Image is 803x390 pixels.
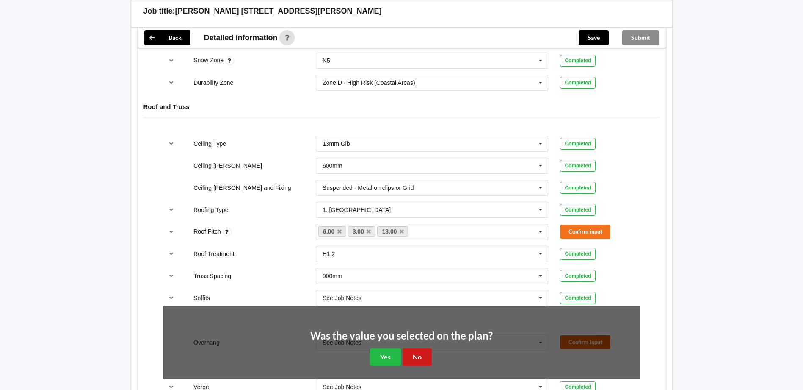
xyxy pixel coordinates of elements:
[560,270,596,282] div: Completed
[323,384,361,390] div: See Job Notes
[318,226,346,237] a: 6.00
[323,207,391,213] div: 1. [GEOGRAPHIC_DATA]
[323,58,330,64] div: N5
[204,34,278,42] span: Detailed information
[193,184,291,191] label: Ceiling [PERSON_NAME] and Fixing
[193,206,228,213] label: Roofing Type
[560,292,596,304] div: Completed
[163,290,179,306] button: reference-toggle
[560,55,596,67] div: Completed
[323,141,350,147] div: 13mm Gib
[163,53,179,68] button: reference-toggle
[193,228,222,235] label: Roof Pitch
[348,226,376,237] a: 3.00
[323,163,342,169] div: 600mm
[175,6,382,16] h3: [PERSON_NAME] [STREET_ADDRESS][PERSON_NAME]
[163,268,179,284] button: reference-toggle
[193,57,225,64] label: Snow Zone
[143,103,660,111] h4: Roof and Truss
[560,160,596,172] div: Completed
[323,251,335,257] div: H1.2
[163,246,179,262] button: reference-toggle
[403,348,432,366] button: No
[193,295,210,301] label: Soffits
[193,273,231,279] label: Truss Spacing
[193,79,233,86] label: Durability Zone
[143,6,175,16] h3: Job title:
[310,329,493,343] h2: Was the value you selected on the plan?
[163,224,179,240] button: reference-toggle
[560,204,596,216] div: Completed
[144,30,190,45] button: Back
[377,226,408,237] a: 13.00
[370,348,401,366] button: Yes
[193,140,226,147] label: Ceiling Type
[193,251,235,257] label: Roof Treatment
[163,202,179,217] button: reference-toggle
[323,80,415,86] div: Zone D - High Risk (Coastal Areas)
[163,75,179,90] button: reference-toggle
[560,138,596,150] div: Completed
[323,273,342,279] div: 900mm
[560,77,596,89] div: Completed
[323,295,361,301] div: See Job Notes
[163,136,179,151] button: reference-toggle
[579,30,609,45] button: Save
[193,162,262,169] label: Ceiling [PERSON_NAME]
[560,248,596,260] div: Completed
[560,182,596,194] div: Completed
[560,225,610,239] button: Confirm input
[323,185,414,191] div: Suspended - Metal on clips or Grid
